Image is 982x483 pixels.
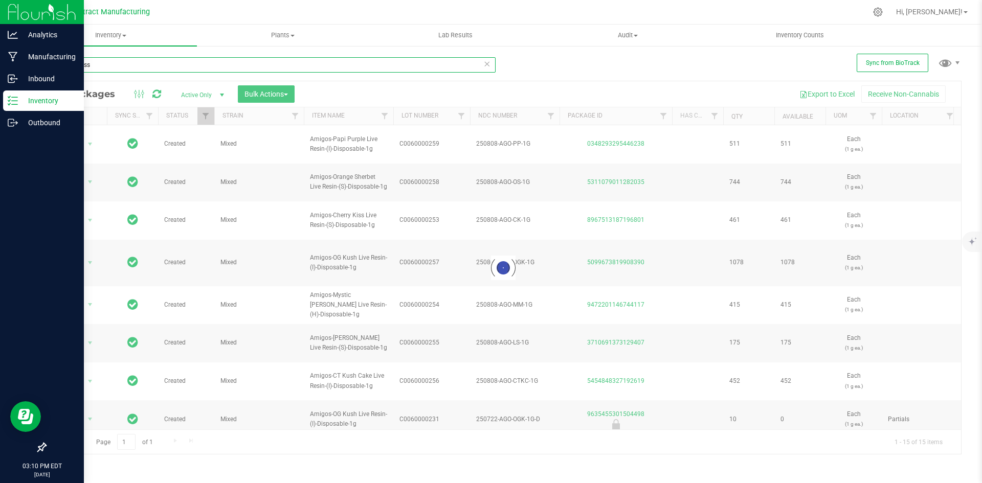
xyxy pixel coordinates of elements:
span: Sync from BioTrack [866,59,920,66]
p: Inventory [18,95,79,107]
inline-svg: Manufacturing [8,52,18,62]
p: [DATE] [5,471,79,478]
a: Inventory Counts [714,25,886,46]
a: Inventory [25,25,197,46]
span: Inventory Counts [762,31,838,40]
p: 03:10 PM EDT [5,462,79,471]
span: Clear [483,57,490,71]
p: Inbound [18,73,79,85]
iframe: Resource center [10,401,41,432]
span: Audit [542,31,713,40]
inline-svg: Inbound [8,74,18,84]
inline-svg: Analytics [8,30,18,40]
a: Audit [542,25,714,46]
button: Sync from BioTrack [857,54,928,72]
a: Plants [197,25,369,46]
inline-svg: Inventory [8,96,18,106]
a: Lab Results [369,25,542,46]
p: Manufacturing [18,51,79,63]
div: Manage settings [872,7,884,17]
span: Plants [197,31,369,40]
p: Analytics [18,29,79,41]
span: Hi, [PERSON_NAME]! [896,8,963,16]
span: CT Contract Manufacturing [59,8,150,16]
span: Lab Results [425,31,486,40]
inline-svg: Outbound [8,118,18,128]
span: Inventory [25,31,197,40]
input: Search Package ID, Item Name, SKU, Lot or Part Number... [45,57,496,73]
p: Outbound [18,117,79,129]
